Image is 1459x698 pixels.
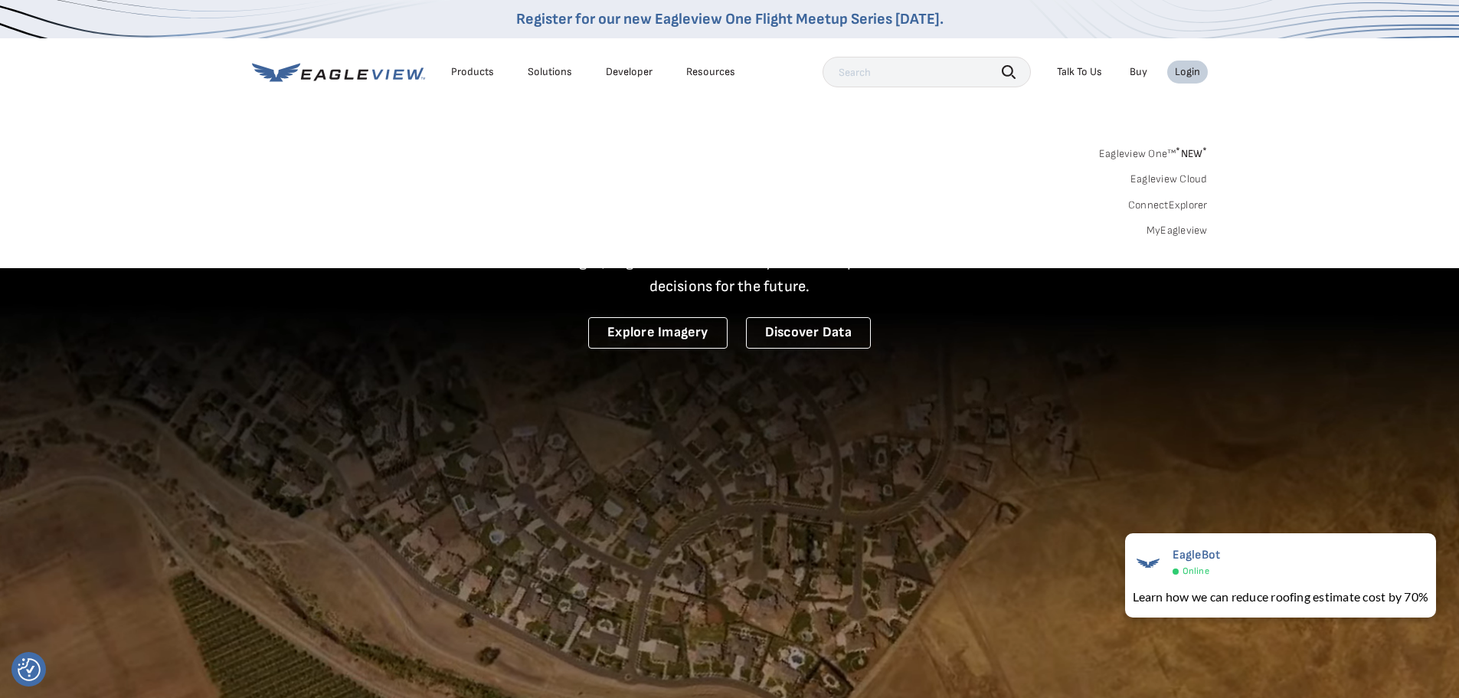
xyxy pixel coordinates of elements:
a: Discover Data [746,317,871,349]
a: Eagleview One™*NEW* [1099,143,1208,160]
div: Solutions [528,65,572,79]
span: NEW [1176,147,1207,160]
div: Talk To Us [1057,65,1102,79]
a: Buy [1130,65,1147,79]
input: Search [823,57,1031,87]
a: MyEagleview [1147,224,1208,238]
a: Explore Imagery [588,317,728,349]
button: Consent Preferences [18,658,41,681]
img: Revisit consent button [18,658,41,681]
div: Login [1175,65,1200,79]
a: Eagleview Cloud [1130,172,1208,186]
a: Developer [606,65,653,79]
span: EagleBot [1173,548,1221,562]
div: Learn how we can reduce roofing estimate cost by 70% [1133,588,1428,606]
span: Online [1183,565,1209,577]
div: Products [451,65,494,79]
img: EagleBot [1133,548,1163,578]
a: Register for our new Eagleview One Flight Meetup Series [DATE]. [516,10,944,28]
div: Resources [686,65,735,79]
a: ConnectExplorer [1128,198,1208,212]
